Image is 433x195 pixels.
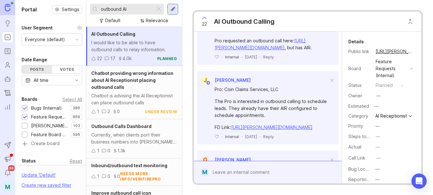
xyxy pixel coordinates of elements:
[376,143,380,150] div: —
[2,46,13,57] a: Roadmaps
[225,134,239,139] div: Internal
[348,144,361,149] label: Actual
[263,134,274,139] div: Reply
[52,65,82,73] div: Votes
[2,181,13,192] button: M
[206,81,211,85] img: member badge
[22,141,82,147] a: Create board
[22,95,37,103] div: Boards
[117,147,126,154] div: 1.3k
[107,173,110,180] div: 0
[91,92,177,106] div: Chatbot is advising the AI Receptionist can place outbound calls
[222,54,223,60] div: ·
[260,54,261,60] div: ·
[122,55,132,62] div: 4.0k
[245,55,257,59] time: [DATE]
[107,108,110,115] div: 2
[2,153,13,165] button: Announcements
[348,38,364,46] div: Details
[25,36,65,43] div: Everyone (default)
[215,37,328,51] div: Pro requested an outbound call here: , but has AIR.
[91,163,167,168] span: Inbound/outbound text monitoring
[201,156,209,164] div: G
[91,31,135,37] span: AI Outbound Calling
[245,134,257,139] time: [DATE]
[197,156,251,164] a: G[PERSON_NAME]
[101,6,152,13] input: Search...
[117,108,120,115] div: 0
[2,139,13,151] button: Send to Autopilot
[376,92,381,99] div: —
[376,155,381,161] div: —
[376,82,393,89] div: planned
[260,134,261,139] div: ·
[86,27,182,66] a: AI Outbound CallingI would like to be able to have outbound calls to relay information.22174.0kpl...
[2,18,13,29] a: Ideas
[215,86,328,93] div: Pro: Coin Claims Services, LLC
[91,39,177,53] div: I would like to be able to have outbound calls to relay information.
[5,4,10,11] img: Canny Home
[91,70,173,90] span: Chatbot providing wrong information about AI Receptionist placing outbound calls
[97,147,99,154] div: 1
[2,87,13,99] a: Changelog
[8,165,15,171] span: 99
[404,15,417,28] button: Close button
[411,174,427,189] div: Open Intercom Messenger
[91,131,177,145] div: Currently, when clients port their business numbers into [PERSON_NAME] , they lose the ability to...
[97,173,99,180] div: 1
[202,21,207,27] span: 22
[2,101,13,113] a: Reporting
[374,47,415,56] a: [URL][PERSON_NAME]
[62,98,82,101] div: Select All
[120,171,177,182] div: needs more info/verif/repro
[374,143,382,151] button: Actual
[73,132,80,137] p: 596
[242,134,242,139] div: ·
[157,56,177,61] div: planned
[97,108,99,115] div: 1
[348,155,365,161] label: Call Link
[2,32,13,43] a: Portal
[375,176,380,183] div: —
[348,113,371,119] div: Category
[52,5,82,14] button: Settings
[145,109,177,114] div: under review
[231,125,313,130] a: [URL][PERSON_NAME][DOMAIN_NAME]
[201,76,209,84] div: J
[215,98,328,119] div: The Pro is interested in outbound calling to schedule leads. They already have their AIR configur...
[215,77,251,83] span: [PERSON_NAME]
[214,17,275,26] div: AI Outbound Calling
[2,73,13,85] a: Autopilot
[22,172,56,182] div: Update ' Default '
[97,55,102,62] div: 22
[374,132,382,141] button: Steps to Reproduce
[31,113,68,120] div: Feature Requests (Internal)
[73,106,80,111] p: 386
[215,124,328,131] div: FD Link:
[242,54,242,60] div: ·
[146,17,168,24] div: Relevance
[197,76,251,84] a: J[PERSON_NAME]
[22,157,36,165] div: Status
[2,59,13,71] a: Users
[348,82,371,89] div: Status
[31,131,68,138] div: Feature Board Sandbox [DATE]
[263,54,274,60] div: Reply
[376,133,380,140] div: —
[348,92,371,99] div: Owner
[73,114,80,119] p: 969
[215,157,251,162] span: [PERSON_NAME]
[348,177,382,182] label: Reporting Team
[22,56,47,64] div: Date Range
[348,65,371,72] div: Board
[86,158,182,186] a: Inbound/outbound text monitoring100needs more info/verif/repro
[107,147,110,154] div: 0
[86,119,182,158] a: Outbound Calls DashboardCurrently, when clients port their business numbers into [PERSON_NAME] , ...
[376,58,407,79] div: Feature Requests (Internal)
[110,55,115,62] div: 17
[70,159,82,163] div: Reset
[105,17,120,24] div: Default
[374,154,383,162] button: Call Link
